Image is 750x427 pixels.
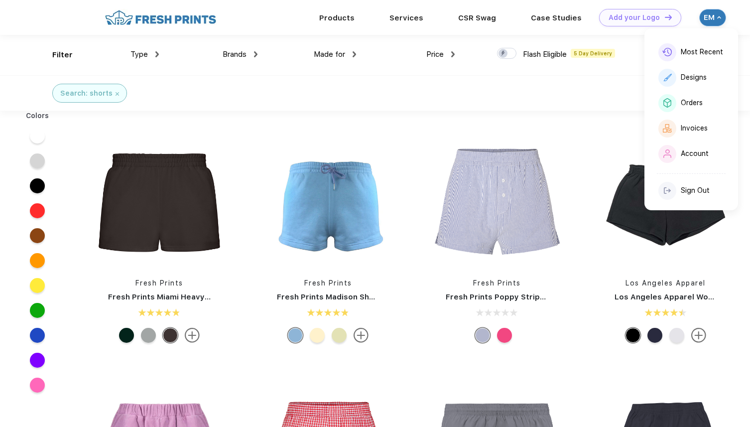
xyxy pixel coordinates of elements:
img: dropdown.png [353,51,356,57]
div: Butter [310,328,325,343]
img: fo%20logo%202.webp [102,9,219,26]
img: more.svg [185,328,200,343]
div: Add your Logo [609,13,660,22]
img: func=resize&h=266 [262,136,394,268]
img: filter_cancel.svg [116,92,119,96]
div: Blue Stripes [475,328,490,343]
img: dropdown.png [254,51,257,57]
div: Account [681,149,709,158]
a: Fresh Prints Madison Shorts [277,292,385,301]
a: Fresh Prints [135,279,183,287]
img: dropdown.png [155,51,159,57]
div: Forest Green mto [119,328,134,343]
div: EM [704,13,715,22]
div: Filter [52,49,73,61]
span: Brands [223,50,247,59]
div: Pastel Yellow mto [332,328,347,343]
img: func=resize&h=266 [93,136,226,268]
div: Invoices [681,124,708,133]
div: Black [625,328,640,343]
img: arrow_down_white.svg [717,15,721,19]
a: Fresh Prints Poppy Striped Shorts [446,292,578,301]
img: DT [665,14,672,20]
a: Fresh Prints [473,279,521,287]
span: 5 Day Delivery [571,49,615,58]
div: Colors [18,111,57,121]
span: Flash Eligible [523,50,567,59]
div: Search: shorts [60,88,113,99]
div: Designs [681,73,707,82]
img: func=resize&h=266 [431,136,563,268]
div: Dark Chocolate mto [163,328,178,343]
span: Price [426,50,444,59]
div: Sign Out [681,186,710,195]
img: func=resize&h=266 [600,136,732,268]
div: Heathered Grey mto [141,328,156,343]
img: more.svg [354,328,369,343]
div: Most Recent [681,48,723,56]
span: Type [130,50,148,59]
span: Made for [314,50,345,59]
img: dropdown.png [451,51,455,57]
div: Cherry Stripes [497,328,512,343]
a: Fresh Prints Miami Heavyweight Shorts [108,292,258,301]
div: Light Blue [288,328,303,343]
div: Ash [669,328,684,343]
div: Navy [647,328,662,343]
a: Fresh Prints [304,279,352,287]
div: Orders [681,99,703,107]
img: more.svg [691,328,706,343]
a: Products [319,13,355,22]
a: Los Angeles Apparel [625,279,706,287]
